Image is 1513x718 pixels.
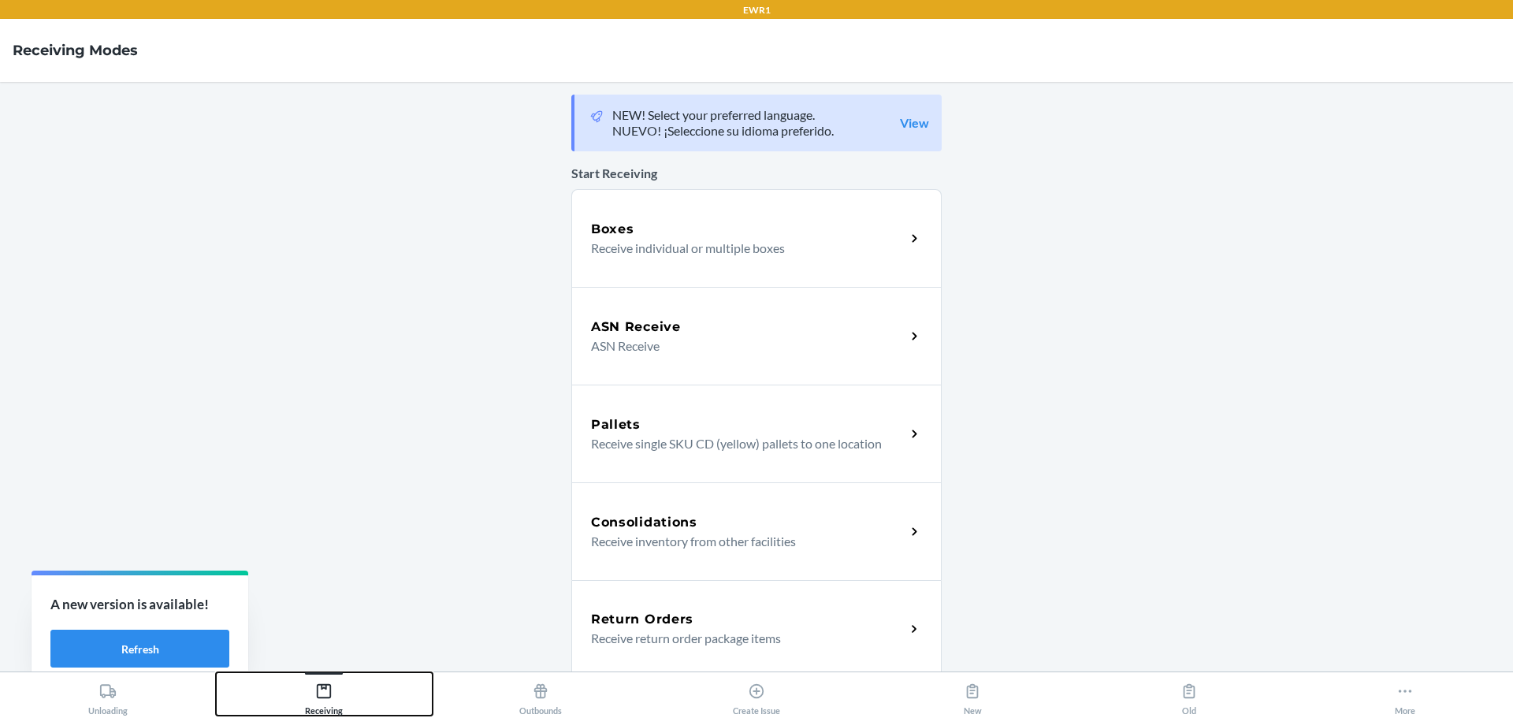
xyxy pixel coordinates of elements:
[591,337,893,355] p: ASN Receive
[88,676,128,716] div: Unloading
[900,115,929,131] a: View
[433,672,649,716] button: Outbounds
[591,239,893,258] p: Receive individual or multiple boxes
[1080,672,1296,716] button: Old
[864,672,1080,716] button: New
[591,513,697,532] h5: Consolidations
[733,676,780,716] div: Create Issue
[964,676,982,716] div: New
[571,482,942,580] a: ConsolidationsReceive inventory from other facilities
[571,287,942,385] a: ASN ReceiveASN Receive
[743,3,771,17] p: EWR1
[649,672,864,716] button: Create Issue
[591,532,893,551] p: Receive inventory from other facilities
[519,676,562,716] div: Outbounds
[305,676,343,716] div: Receiving
[612,107,834,123] p: NEW! Select your preferred language.
[591,318,681,337] h5: ASN Receive
[50,630,229,668] button: Refresh
[571,385,942,482] a: PalletsReceive single SKU CD (yellow) pallets to one location
[591,415,641,434] h5: Pallets
[612,123,834,139] p: NUEVO! ¡Seleccione su idioma preferido.
[50,594,229,615] p: A new version is available!
[571,189,942,287] a: BoxesReceive individual or multiple boxes
[591,220,634,239] h5: Boxes
[1395,676,1415,716] div: More
[571,580,942,678] a: Return OrdersReceive return order package items
[1297,672,1513,716] button: More
[591,629,893,648] p: Receive return order package items
[571,164,942,183] p: Start Receiving
[216,672,432,716] button: Receiving
[1180,676,1198,716] div: Old
[591,434,893,453] p: Receive single SKU CD (yellow) pallets to one location
[13,40,138,61] h4: Receiving Modes
[591,610,693,629] h5: Return Orders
